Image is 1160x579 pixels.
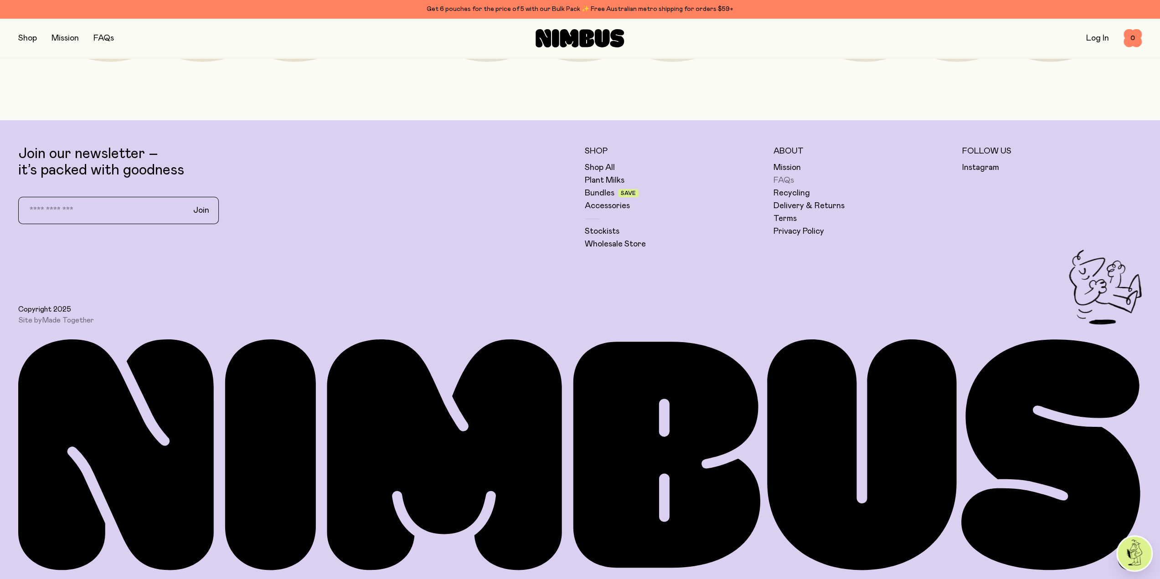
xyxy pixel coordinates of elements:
[585,162,615,173] a: Shop All
[773,226,824,237] a: Privacy Policy
[585,239,646,250] a: Wholesale Store
[962,162,999,173] a: Instagram
[773,200,845,211] a: Delivery & Returns
[773,146,953,157] h5: About
[93,34,114,42] a: FAQs
[585,146,764,157] h5: Shop
[18,146,576,179] p: Join our newsletter – it’s packed with goodness
[193,205,209,216] span: Join
[42,317,94,324] a: Made Together
[773,175,794,186] a: FAQs
[585,188,614,199] a: Bundles
[585,226,619,237] a: Stockists
[585,200,630,211] a: Accessories
[773,188,810,199] a: Recycling
[773,162,801,173] a: Mission
[18,4,1142,15] div: Get 6 pouches for the price of 5 with our Bulk Pack ✨ Free Australian metro shipping for orders $59+
[186,201,217,220] button: Join
[773,213,797,224] a: Terms
[621,190,636,196] span: Save
[18,305,71,314] span: Copyright 2025
[18,316,94,325] span: Site by
[1086,34,1109,42] a: Log In
[962,146,1142,157] h5: Follow Us
[52,34,79,42] a: Mission
[1118,537,1151,570] img: agent
[1124,29,1142,47] button: 0
[585,175,624,186] a: Plant Milks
